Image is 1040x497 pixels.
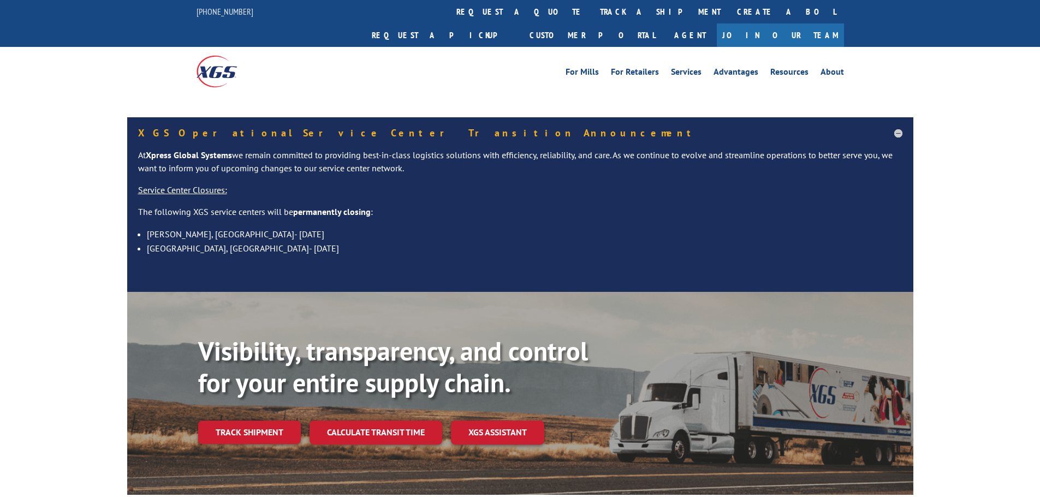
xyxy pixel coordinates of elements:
[138,149,902,184] p: At we remain committed to providing best-in-class logistics solutions with efficiency, reliabilit...
[364,23,521,47] a: Request a pickup
[198,421,301,444] a: Track shipment
[714,68,758,80] a: Advantages
[147,227,902,241] li: [PERSON_NAME], [GEOGRAPHIC_DATA]- [DATE]
[147,241,902,255] li: [GEOGRAPHIC_DATA], [GEOGRAPHIC_DATA]- [DATE]
[521,23,663,47] a: Customer Portal
[821,68,844,80] a: About
[138,128,902,138] h5: XGS Operational Service Center Transition Announcement
[198,334,588,399] b: Visibility, transparency, and control for your entire supply chain.
[663,23,717,47] a: Agent
[197,6,253,17] a: [PHONE_NUMBER]
[138,184,227,195] u: Service Center Closures:
[770,68,809,80] a: Resources
[717,23,844,47] a: Join Our Team
[146,149,232,160] strong: Xpress Global Systems
[310,421,442,444] a: Calculate transit time
[293,206,371,217] strong: permanently closing
[611,68,659,80] a: For Retailers
[451,421,544,444] a: XGS ASSISTANT
[671,68,702,80] a: Services
[566,68,599,80] a: For Mills
[138,206,902,227] p: The following XGS service centers will be :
